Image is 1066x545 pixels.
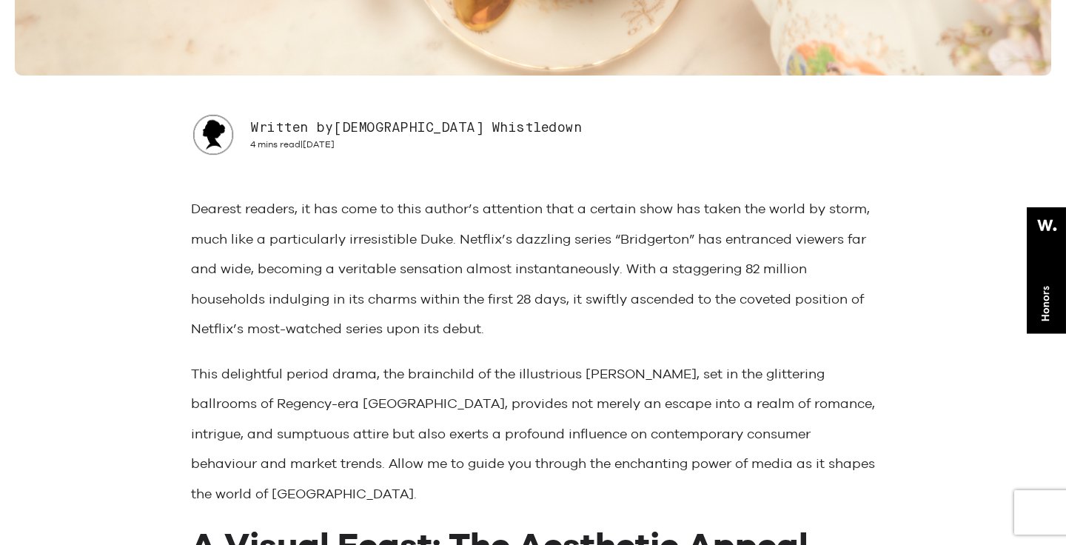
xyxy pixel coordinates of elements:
[250,139,582,150] div: |
[191,194,875,344] p: Dearest readers, it has come to this author’s attention that a certain show has taken the world b...
[191,113,235,157] img: Author: Lady Whistledown
[303,139,335,150] span: [DATE]
[191,359,875,509] p: This delightful period drama, the brainchild of the illustrious [PERSON_NAME], set in the glitter...
[250,119,582,137] h3: Written by
[333,121,582,135] span: [DEMOGRAPHIC_DATA] Whistledown
[250,139,301,150] span: 4 mins read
